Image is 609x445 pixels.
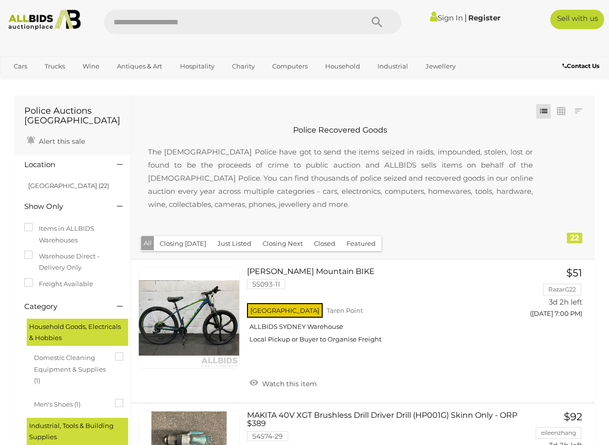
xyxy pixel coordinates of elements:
[257,236,309,251] button: Closing Next
[341,236,381,251] button: Featured
[27,319,128,346] div: Household Goods, Electricals & Hobbies
[4,10,85,30] img: Allbids.com.au
[254,267,510,351] a: [PERSON_NAME] Mountain BIKE 55093-11 [GEOGRAPHIC_DATA] Taren Point ALLBIDS SYDNEY Warehouse Local...
[24,106,121,126] h1: Police Auctions [GEOGRAPHIC_DATA]
[141,236,154,250] button: All
[24,161,102,169] h4: Location
[24,278,93,290] label: Freight Available
[212,236,257,251] button: Just Listed
[226,58,261,74] a: Charity
[76,58,106,74] a: Wine
[419,58,462,74] a: Jewellery
[7,58,33,74] a: Cars
[562,62,599,69] b: Contact Us
[111,58,168,74] a: Antiques & Art
[38,58,71,74] a: Trucks
[24,303,102,311] h4: Category
[24,251,121,274] label: Warehouse Direct - Delivery Only
[247,376,319,390] a: Watch this item
[138,136,543,221] p: The [DEMOGRAPHIC_DATA] Police have got to send the items seized in raids, impounded, stolen, lost...
[34,350,107,386] span: Domestic Cleaning Equipment & Supplies (1)
[550,10,604,29] a: Sell with us
[36,137,85,146] span: Alert this sale
[562,61,602,71] a: Contact Us
[353,10,401,34] button: Search
[34,396,107,410] span: Men's Shoes (1)
[371,58,414,74] a: Industrial
[43,74,76,90] a: Sports
[430,13,463,22] a: Sign In
[138,126,543,135] h2: Police Recovered Goods
[567,233,582,243] div: 22
[566,267,582,279] span: $51
[28,182,109,189] a: [GEOGRAPHIC_DATA] (22)
[260,379,317,388] span: Watch this item
[564,411,582,423] span: $92
[525,267,585,323] a: $51 RazarG22 3d 2h left ([DATE] 7:00 PM)
[464,12,467,23] span: |
[24,223,121,246] label: Items in ALLBIDS Warehouses
[319,58,366,74] a: Household
[24,133,87,148] a: Alert this sale
[154,236,212,251] button: Closing [DATE]
[468,13,500,22] a: Register
[266,58,314,74] a: Computers
[24,203,102,211] h4: Show Only
[7,74,38,90] a: Office
[81,74,162,90] a: [GEOGRAPHIC_DATA]
[308,236,341,251] button: Closed
[174,58,221,74] a: Hospitality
